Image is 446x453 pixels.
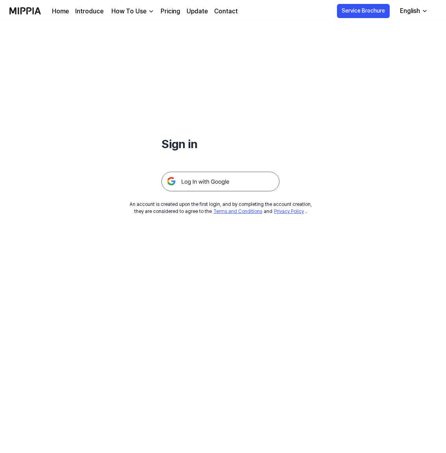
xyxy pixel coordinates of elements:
[161,7,180,16] a: Pricing
[161,172,279,191] img: 구글 로그인 버튼
[214,7,238,16] a: Contact
[274,209,304,214] a: Privacy Policy
[110,7,154,16] button: How To Use
[337,4,390,18] button: Service Brochure
[213,209,262,214] a: Terms and Conditions
[187,7,208,16] a: Update
[398,6,422,16] div: English
[161,135,279,153] h1: Sign in
[110,7,148,16] div: How To Use
[148,8,154,15] img: down
[130,201,312,215] div: An account is created upon the first login, and by completing the account creation, they are cons...
[52,7,69,16] a: Home
[394,3,433,19] button: English
[75,7,104,16] a: Introduce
